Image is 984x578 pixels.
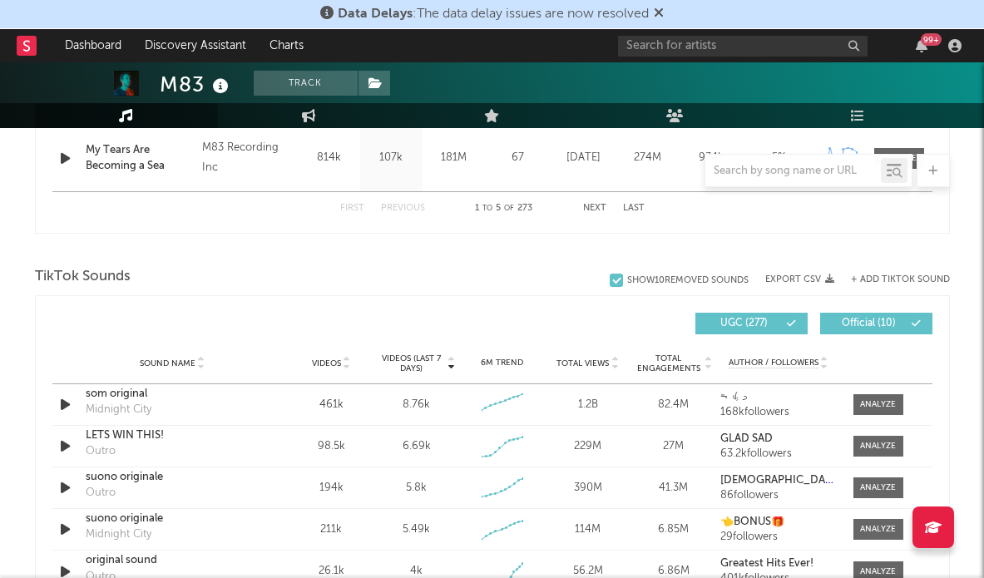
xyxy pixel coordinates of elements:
[258,29,315,62] a: Charts
[53,29,133,62] a: Dashboard
[338,7,649,21] span: : The data delay issues are now resolved
[86,443,116,460] div: Outro
[427,150,481,166] div: 181M
[720,516,784,527] strong: 👈BONUS🎁
[458,199,550,219] div: 1 5 273
[549,438,626,455] div: 229M
[340,204,364,213] button: First
[403,397,430,413] div: 8.76k
[820,313,932,334] button: Official(10)
[293,397,370,413] div: 461k
[720,433,773,444] strong: GLAD SAD
[851,275,950,284] button: + Add TikTok Sound
[86,511,260,527] a: suono originale
[834,275,950,284] button: + Add TikTok Sound
[720,531,836,543] div: 29 followers
[549,480,626,496] div: 390M
[720,392,836,403] a: ᯓᡣ𐭩
[293,480,370,496] div: 194k
[293,521,370,538] div: 211k
[406,480,427,496] div: 5.8k
[635,438,712,455] div: 27M
[705,165,881,178] input: Search by song name or URL
[35,267,131,287] span: TikTok Sounds
[86,142,195,175] a: My Tears Are Becoming a Sea
[765,274,834,284] button: Export CSV
[463,357,541,369] div: 6M Trend
[748,150,804,166] div: <5%
[583,204,606,213] button: Next
[706,319,783,329] span: UGC ( 277 )
[627,275,749,286] div: Show 10 Removed Sounds
[86,402,151,418] div: Midnight City
[720,516,836,528] a: 👈BONUS🎁
[140,358,195,368] span: Sound Name
[160,71,233,98] div: M83
[338,7,413,21] span: Data Delays
[489,150,547,166] div: 67
[635,480,712,496] div: 41.3M
[86,427,260,444] a: LETS WIN THIS!
[549,397,626,413] div: 1.2B
[482,205,492,212] span: to
[635,353,702,373] span: Total Engagements
[695,313,808,334] button: UGC(277)
[302,150,356,166] div: 814k
[620,150,675,166] div: 274M
[635,397,712,413] div: 82.4M
[86,485,116,501] div: Outro
[556,358,609,368] span: Total Views
[720,475,842,486] strong: [DEMOGRAPHIC_DATA]
[293,438,370,455] div: 98.5k
[831,319,907,329] span: Official ( 10 )
[720,558,836,570] a: Greatest Hits Ever!
[549,521,626,538] div: 114M
[86,552,260,569] a: original sound
[720,475,836,487] a: [DEMOGRAPHIC_DATA]
[618,36,868,57] input: Search for artists
[720,558,813,569] strong: Greatest Hits Ever!
[504,205,514,212] span: of
[378,353,445,373] span: Videos (last 7 days)
[654,7,664,21] span: Dismiss
[312,358,341,368] span: Videos
[86,386,260,403] a: som original
[403,438,431,455] div: 6.69k
[403,521,430,538] div: 5.49k
[202,138,293,178] div: M83 Recording Inc
[729,358,818,368] span: Author / Followers
[684,150,739,166] div: 934k
[720,490,836,501] div: 86 followers
[254,71,358,96] button: Track
[623,204,645,213] button: Last
[364,150,418,166] div: 107k
[635,521,712,538] div: 6.85M
[86,469,260,486] a: suono originale
[720,448,836,460] div: 63.2k followers
[556,150,611,166] div: [DATE]
[720,433,836,445] a: GLAD SAD
[720,407,836,418] div: 168k followers
[921,33,942,46] div: 99 +
[916,39,927,52] button: 99+
[133,29,258,62] a: Discovery Assistant
[381,204,425,213] button: Previous
[720,392,748,403] strong: ᯓᡣ𐭩
[86,526,151,543] div: Midnight City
